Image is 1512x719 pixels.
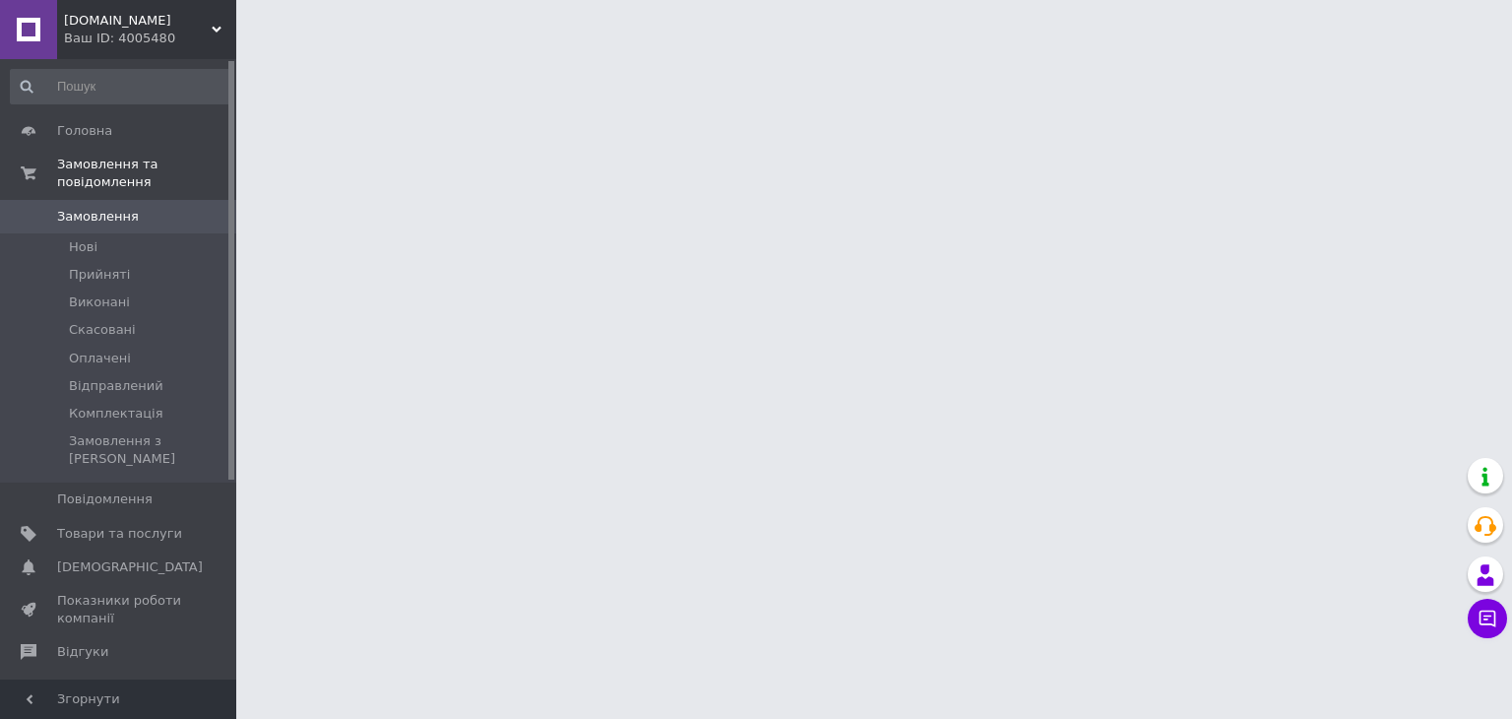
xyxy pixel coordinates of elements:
span: Прийняті [69,266,130,284]
span: Головна [57,122,112,140]
span: Виконані [69,294,130,311]
span: Комплектація [69,405,162,423]
span: Повідомлення [57,490,153,508]
span: Відправлений [69,377,163,395]
input: Пошук [10,69,232,104]
span: Замовлення [57,208,139,226]
span: Aromatic.com.ua [64,12,212,30]
span: [DEMOGRAPHIC_DATA] [57,558,203,576]
span: Замовлення та повідомлення [57,156,236,191]
span: Оплачені [69,350,131,367]
span: Нові [69,238,97,256]
button: Чат з покупцем [1468,599,1507,638]
span: Показники роботи компанії [57,592,182,627]
span: Відгуки [57,643,108,661]
div: Ваш ID: 4005480 [64,30,236,47]
span: Товари та послуги [57,525,182,543]
span: Замовлення з [PERSON_NAME] [69,432,230,468]
span: Покупці [57,678,110,695]
span: Скасовані [69,321,136,339]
